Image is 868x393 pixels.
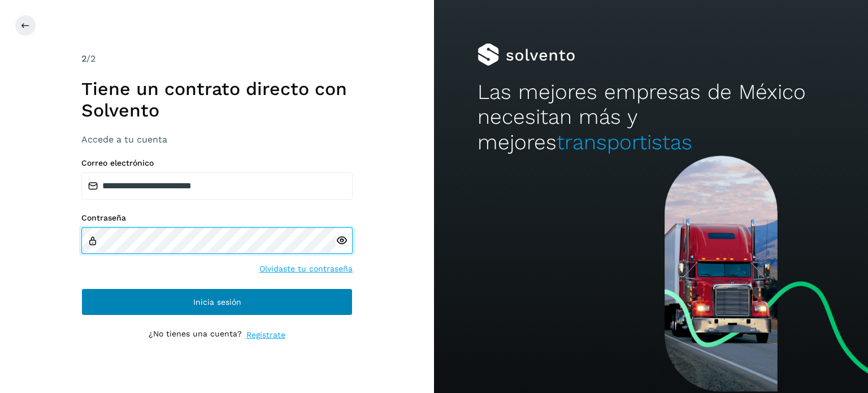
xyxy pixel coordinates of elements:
label: Correo electrónico [81,158,353,168]
span: Inicia sesión [193,298,241,306]
a: Olvidaste tu contraseña [259,263,353,275]
label: Contraseña [81,213,353,223]
div: /2 [81,52,353,66]
h2: Las mejores empresas de México necesitan más y mejores [478,80,824,155]
span: 2 [81,53,86,64]
h3: Accede a tu cuenta [81,134,353,145]
h1: Tiene un contrato directo con Solvento [81,78,353,122]
span: transportistas [557,130,692,154]
a: Regístrate [246,329,285,341]
button: Inicia sesión [81,288,353,316]
p: ¿No tienes una cuenta? [149,329,242,341]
